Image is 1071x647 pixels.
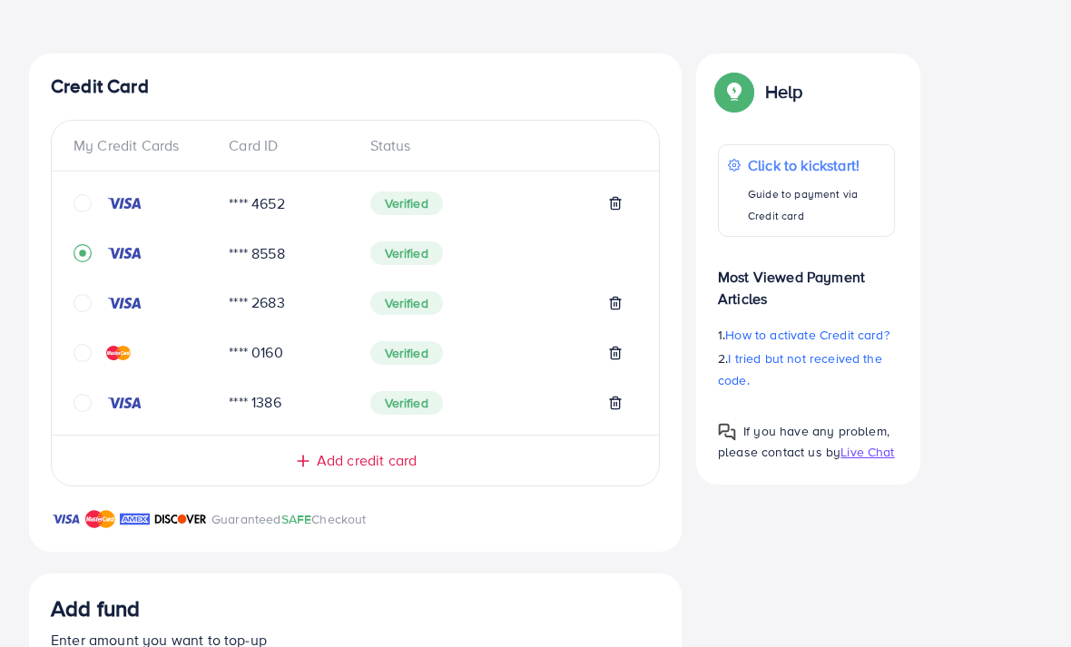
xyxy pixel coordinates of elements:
[765,81,803,103] p: Help
[211,508,367,530] p: Guaranteed Checkout
[74,135,214,156] div: My Credit Cards
[370,291,443,315] span: Verified
[370,241,443,265] span: Verified
[840,443,894,461] span: Live Chat
[748,183,885,227] p: Guide to payment via Credit card
[106,396,142,410] img: credit
[281,510,312,528] span: SAFE
[106,196,142,211] img: credit
[718,423,736,441] img: Popup guide
[214,135,355,156] div: Card ID
[51,75,660,98] h4: Credit Card
[85,508,115,530] img: brand
[51,595,140,622] h3: Add fund
[370,191,443,215] span: Verified
[51,508,81,530] img: brand
[106,346,131,360] img: credit
[74,344,92,362] svg: circle
[718,422,889,461] span: If you have any problem, please contact us by
[718,349,882,389] span: I tried but not received the code.
[718,324,895,346] p: 1.
[154,508,207,530] img: brand
[106,296,142,310] img: credit
[317,450,417,471] span: Add credit card
[120,508,150,530] img: brand
[74,394,92,412] svg: circle
[106,246,142,260] img: credit
[370,341,443,365] span: Verified
[356,135,638,156] div: Status
[725,326,889,344] span: How to activate Credit card?
[718,348,895,391] p: 2.
[718,251,895,309] p: Most Viewed Payment Articles
[748,154,885,176] p: Click to kickstart!
[994,565,1057,633] iframe: Chat
[718,75,751,108] img: Popup guide
[370,391,443,415] span: Verified
[74,244,92,262] svg: record circle
[74,194,92,212] svg: circle
[74,294,92,312] svg: circle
